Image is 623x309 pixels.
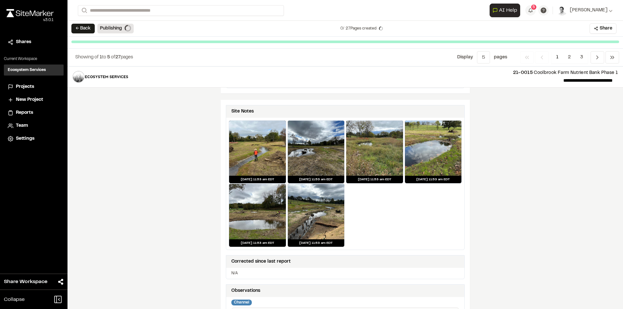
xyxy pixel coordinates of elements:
[134,69,618,77] p: Coolbrook Farm Nutrient Bank Phase 1
[16,109,33,116] span: Reports
[73,71,129,83] img: file
[16,135,34,142] span: Settings
[4,296,25,303] span: Collapse
[575,51,588,64] span: 3
[16,83,34,90] span: Projects
[100,55,102,59] span: 1
[557,5,567,16] img: User
[288,239,345,247] div: [DATE] 11:53 am EDT
[520,51,619,64] nav: Navigation
[287,184,345,247] a: [DATE] 11:53 am EDT
[107,55,110,59] span: 5
[288,176,345,183] div: [DATE] 11:53 am EDT
[4,56,64,62] p: Current Workspace
[231,287,260,294] div: Observations
[513,71,533,75] span: 21-0015
[490,4,520,17] button: Open AI Assistant
[499,6,517,14] span: AI Help
[71,24,95,33] button: ← Back
[8,83,60,90] a: Projects
[8,96,60,103] a: New Project
[525,5,536,16] button: 5
[8,135,60,142] a: Settings
[590,23,617,34] button: Share
[229,184,286,247] a: [DATE] 11:53 am EDT
[229,239,286,247] div: [DATE] 11:53 am EDT
[405,120,462,184] a: [DATE] 11:53 am EDT
[231,258,291,265] div: Corrected since last report
[8,122,60,129] a: Team
[405,176,462,183] div: [DATE] 11:53 am EDT
[8,67,46,73] h3: Ecosystem Services
[75,55,100,59] span: Showing of
[229,176,286,183] div: [DATE] 11:53 am EDT
[6,17,54,23] div: Oh geez...please don't...
[6,9,54,17] img: rebrand.png
[457,54,473,61] p: Display
[340,26,376,31] p: 0 /
[570,7,607,14] span: [PERSON_NAME]
[346,176,403,183] div: [DATE] 11:53 am EDT
[563,51,576,64] span: 2
[229,120,286,184] a: [DATE] 11:53 am EDT
[346,26,376,31] span: 27 Pages created
[4,278,47,286] span: Share Workspace
[16,122,28,129] span: Team
[8,109,60,116] a: Reports
[477,51,490,64] button: 5
[16,96,43,103] span: New Project
[97,24,134,33] div: Publishing
[346,120,403,184] a: [DATE] 11:53 am EDT
[16,39,31,46] span: Shares
[75,54,133,61] p: to of pages
[231,270,459,276] p: N/A
[78,5,90,16] button: Search
[287,120,345,184] a: [DATE] 11:53 am EDT
[532,4,535,10] span: 5
[494,54,507,61] p: page s
[231,108,254,115] div: Site Notes
[557,5,613,16] button: [PERSON_NAME]
[231,300,252,305] div: Channel
[490,4,523,17] div: Open AI Assistant
[115,55,121,59] span: 27
[8,39,60,46] a: Shares
[551,51,563,64] span: 1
